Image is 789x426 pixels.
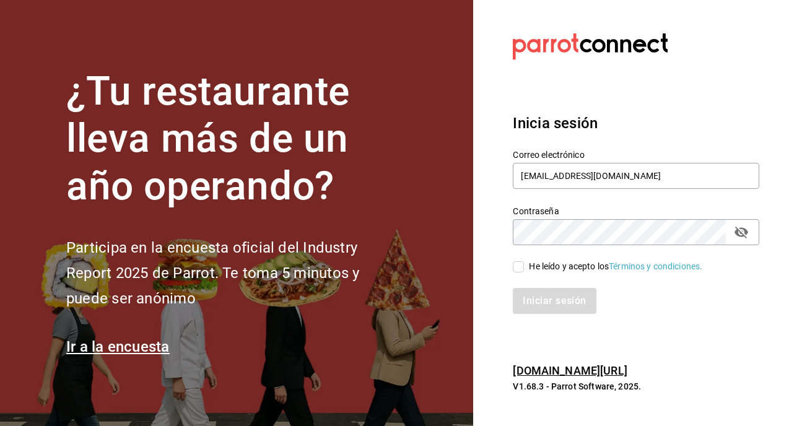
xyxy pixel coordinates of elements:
[66,338,170,355] a: Ir a la encuesta
[513,364,627,377] a: [DOMAIN_NAME][URL]
[513,380,759,393] p: V1.68.3 - Parrot Software, 2025.
[731,222,752,243] button: passwordField
[513,206,759,215] label: Contraseña
[513,163,759,189] input: Ingresa tu correo electrónico
[513,150,759,159] label: Correo electrónico
[513,112,759,134] h3: Inicia sesión
[529,260,702,273] div: He leído y acepto los
[66,68,401,211] h1: ¿Tu restaurante lleva más de un año operando?
[609,261,702,271] a: Términos y condiciones.
[66,235,401,311] h2: Participa en la encuesta oficial del Industry Report 2025 de Parrot. Te toma 5 minutos y puede se...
